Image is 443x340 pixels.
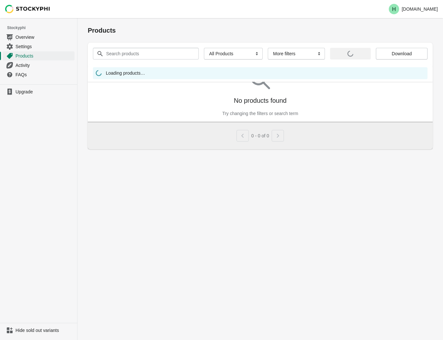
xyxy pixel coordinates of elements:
[3,326,75,335] a: Hide sold out variants
[386,3,440,16] button: Avatar with initials H[DOMAIN_NAME]
[106,70,145,78] span: Loading products…
[392,6,396,12] text: H
[237,127,284,142] nav: Pagination
[5,5,50,13] img: Stockyphi
[3,32,75,42] a: Overview
[15,327,73,334] span: Hide sold out variants
[15,34,73,40] span: Overview
[88,26,433,35] h1: Products
[15,43,73,50] span: Settings
[3,42,75,51] a: Settings
[106,48,187,59] input: Search products
[251,133,269,138] span: 0 - 0 of 0
[392,51,412,56] span: Download
[222,110,298,117] p: Try changing the filters or search term
[7,25,77,31] span: Stockyphi
[15,62,73,69] span: Activity
[234,96,287,105] p: No products found
[15,53,73,59] span: Products
[3,60,75,70] a: Activity
[3,51,75,60] a: Products
[15,71,73,78] span: FAQs
[402,6,438,12] p: [DOMAIN_NAME]
[389,4,399,14] span: Avatar with initials H
[3,70,75,79] a: FAQs
[15,89,73,95] span: Upgrade
[3,87,75,96] a: Upgrade
[376,48,428,59] button: Download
